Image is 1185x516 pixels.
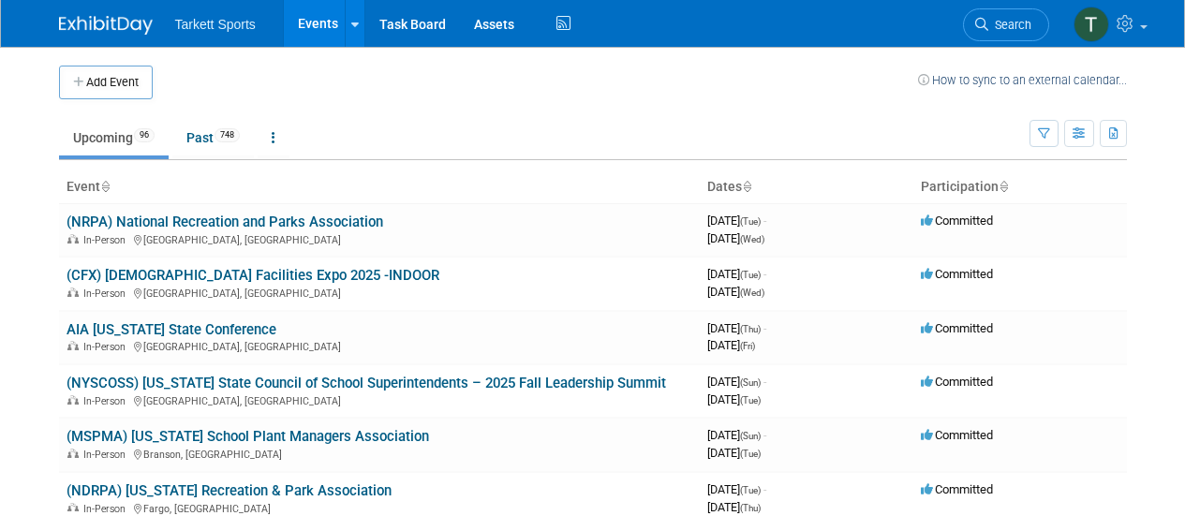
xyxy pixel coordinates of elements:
[67,482,392,499] a: (NDRPA) [US_STATE] Recreation & Park Association
[921,428,993,442] span: Committed
[67,267,439,284] a: (CFX) [DEMOGRAPHIC_DATA] Facilities Expo 2025 -INDOOR
[913,171,1127,203] th: Participation
[740,377,761,388] span: (Sun)
[67,341,79,350] img: In-Person Event
[740,431,761,441] span: (Sun)
[83,341,131,353] span: In-Person
[67,234,79,243] img: In-Person Event
[67,392,692,407] div: [GEOGRAPHIC_DATA], [GEOGRAPHIC_DATA]
[59,171,700,203] th: Event
[59,66,153,99] button: Add Event
[921,321,993,335] span: Committed
[83,395,131,407] span: In-Person
[83,449,131,461] span: In-Person
[707,231,764,245] span: [DATE]
[740,324,761,334] span: (Thu)
[67,287,79,297] img: In-Person Event
[1074,7,1109,42] img: Trent Gabbert
[707,500,761,514] span: [DATE]
[215,128,240,142] span: 748
[59,16,153,35] img: ExhibitDay
[67,503,79,512] img: In-Person Event
[763,267,766,281] span: -
[999,179,1008,194] a: Sort by Participation Type
[707,392,761,406] span: [DATE]
[67,395,79,405] img: In-Person Event
[67,338,692,353] div: [GEOGRAPHIC_DATA], [GEOGRAPHIC_DATA]
[707,214,766,228] span: [DATE]
[83,287,131,300] span: In-Person
[175,17,256,32] span: Tarkett Sports
[988,18,1031,32] span: Search
[707,482,766,496] span: [DATE]
[763,482,766,496] span: -
[740,216,761,227] span: (Tue)
[740,287,764,298] span: (Wed)
[707,285,764,299] span: [DATE]
[921,214,993,228] span: Committed
[707,375,766,389] span: [DATE]
[67,321,276,338] a: AIA [US_STATE] State Conference
[740,341,755,351] span: (Fri)
[700,171,913,203] th: Dates
[763,321,766,335] span: -
[740,503,761,513] span: (Thu)
[67,449,79,458] img: In-Person Event
[707,428,766,442] span: [DATE]
[763,214,766,228] span: -
[763,428,766,442] span: -
[740,485,761,495] span: (Tue)
[134,128,155,142] span: 96
[921,482,993,496] span: Committed
[83,234,131,246] span: In-Person
[707,267,766,281] span: [DATE]
[707,321,766,335] span: [DATE]
[67,214,383,230] a: (NRPA) National Recreation and Parks Association
[707,338,755,352] span: [DATE]
[963,8,1049,41] a: Search
[67,446,692,461] div: Branson, [GEOGRAPHIC_DATA]
[67,231,692,246] div: [GEOGRAPHIC_DATA], [GEOGRAPHIC_DATA]
[763,375,766,389] span: -
[707,446,761,460] span: [DATE]
[59,120,169,155] a: Upcoming96
[921,375,993,389] span: Committed
[918,73,1127,87] a: How to sync to an external calendar...
[67,428,429,445] a: (MSPMA) [US_STATE] School Plant Managers Association
[742,179,751,194] a: Sort by Start Date
[67,500,692,515] div: Fargo, [GEOGRAPHIC_DATA]
[921,267,993,281] span: Committed
[83,503,131,515] span: In-Person
[100,179,110,194] a: Sort by Event Name
[740,395,761,405] span: (Tue)
[740,234,764,244] span: (Wed)
[740,270,761,280] span: (Tue)
[67,375,666,391] a: (NYSCOSS) [US_STATE] State Council of School Superintendents – 2025 Fall Leadership Summit
[740,449,761,459] span: (Tue)
[67,285,692,300] div: [GEOGRAPHIC_DATA], [GEOGRAPHIC_DATA]
[172,120,254,155] a: Past748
